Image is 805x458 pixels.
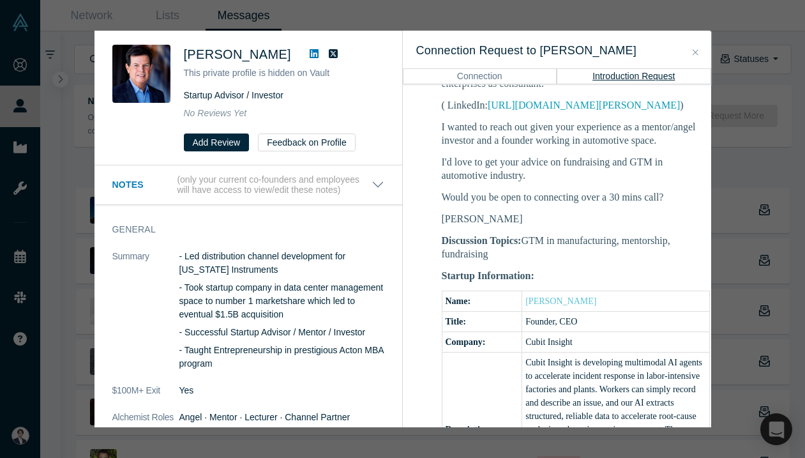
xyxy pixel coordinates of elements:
[112,384,179,411] dt: $100M+ Exit
[416,42,698,59] h3: Connection Request to [PERSON_NAME]
[179,411,384,424] dd: Angel · Mentor · Lecturer · Channel Partner
[446,425,493,434] b: Description:
[184,47,291,61] span: [PERSON_NAME]
[522,332,709,352] td: Cubit Insight
[179,326,384,339] p: - Successful Startup Advisor / Mentor / Investor
[446,337,486,347] b: Company:
[179,250,384,277] p: - Led distribution channel development for [US_STATE] Instruments
[184,66,384,80] p: This private profile is hidden on Vault
[177,174,371,196] p: (only your current co-founders and employees will have access to view/edit these notes)
[112,250,179,384] dt: Summary
[446,317,466,326] b: Title:
[442,155,710,182] p: I'd love to get your advice on fundraising and GTM in automotive industry.
[446,296,471,306] b: Name:
[442,270,534,281] b: Startup Information:
[179,344,384,370] p: - Taught Entrepreneurship in prestigious Acton MBA program
[184,90,283,100] span: Startup Advisor / Investor
[522,311,709,332] td: Founder, CEO
[112,223,366,236] h3: General
[112,45,170,103] img: Dave Perry's Profile Image
[112,178,175,192] h3: Notes
[403,68,557,84] button: Connection
[442,234,710,261] p: GTM in manufacturing, mentorship, fundraising
[258,134,356,151] button: Feedback on Profile
[442,212,710,225] p: [PERSON_NAME]
[442,235,522,246] b: Discussion Topics:
[112,174,384,196] button: Notes (only your current co-founders and employees will have access to view/edit these notes)
[179,281,384,321] p: - Took startup company in data center management space to number 1 marketshare which led to event...
[184,108,247,118] span: No Reviews Yet
[112,411,179,438] dt: Alchemist Roles
[442,190,710,204] p: Would you be open to connecting over a 30 mins call?
[442,120,710,147] p: I wanted to reach out given your experience as a mentor/angel investor and a founder working in a...
[179,384,384,397] dd: Yes
[488,100,680,111] a: [URL][DOMAIN_NAME][PERSON_NAME]
[184,134,250,151] button: Add Review
[557,68,711,84] button: Introduction Request
[689,45,702,60] button: Close
[525,296,596,306] a: [PERSON_NAME]
[442,98,710,112] p: ( LinkedIn: )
